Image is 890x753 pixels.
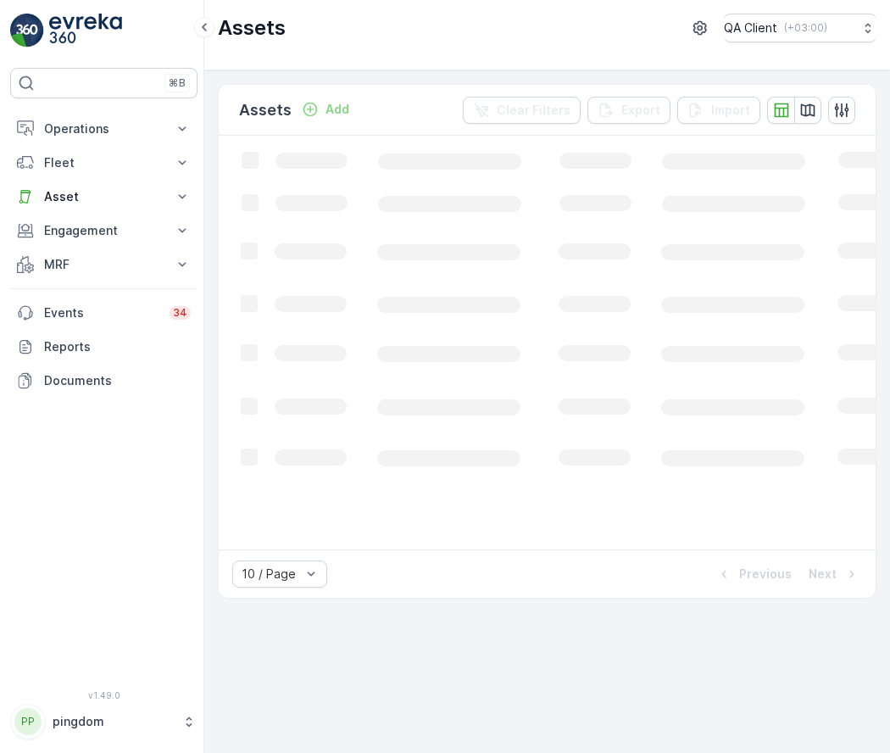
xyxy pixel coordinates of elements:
[10,146,197,180] button: Fleet
[10,704,197,739] button: PPpingdom
[10,14,44,47] img: logo
[10,214,197,248] button: Engagement
[809,566,837,583] p: Next
[724,14,876,42] button: QA Client(+03:00)
[587,97,670,124] button: Export
[49,14,122,47] img: logo_light-DOdMpM7g.png
[44,188,164,205] p: Asset
[169,76,186,90] p: ⌘B
[711,102,750,119] p: Import
[295,99,356,120] button: Add
[739,566,792,583] p: Previous
[10,364,197,398] a: Documents
[44,222,164,239] p: Engagement
[44,304,159,321] p: Events
[44,256,164,273] p: MRF
[325,101,349,118] p: Add
[173,306,187,320] p: 34
[44,372,191,389] p: Documents
[807,564,862,584] button: Next
[239,98,292,122] p: Assets
[44,338,191,355] p: Reports
[44,154,164,171] p: Fleet
[621,102,660,119] p: Export
[463,97,581,124] button: Clear Filters
[10,690,197,700] span: v 1.49.0
[53,713,174,730] p: pingdom
[10,248,197,282] button: MRF
[714,564,793,584] button: Previous
[10,112,197,146] button: Operations
[44,120,164,137] p: Operations
[10,330,197,364] a: Reports
[677,97,760,124] button: Import
[14,708,42,735] div: PP
[218,14,286,42] p: Assets
[10,180,197,214] button: Asset
[10,296,197,330] a: Events34
[784,21,827,35] p: ( +03:00 )
[724,20,777,36] p: QA Client
[497,102,570,119] p: Clear Filters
